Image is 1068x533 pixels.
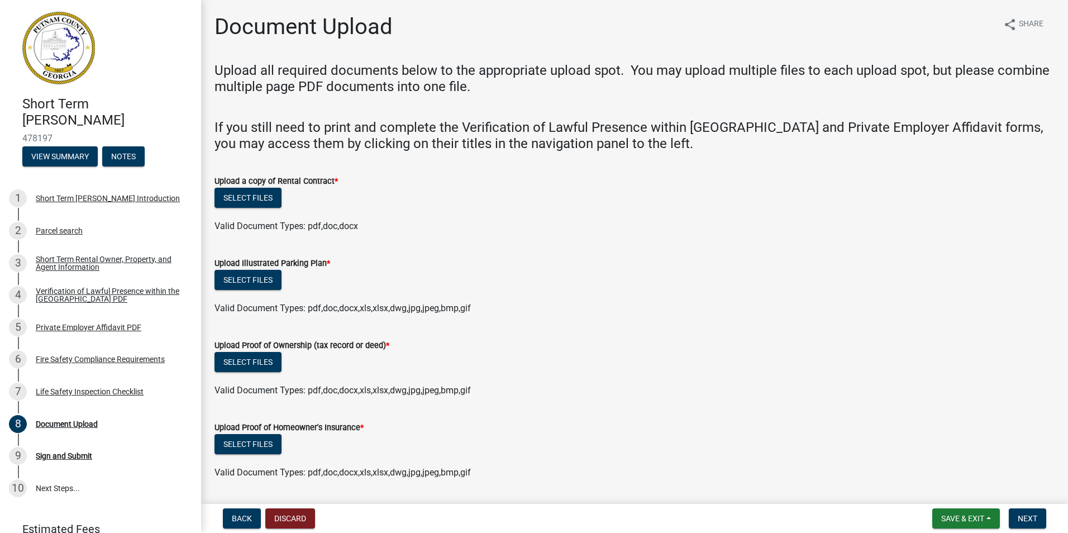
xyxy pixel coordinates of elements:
[1009,508,1046,529] button: Next
[214,352,282,372] button: Select files
[22,153,98,161] wm-modal-confirm: Summary
[214,385,471,396] span: Valid Document Types: pdf,doc,docx,xls,xlsx,dwg,jpg,jpeg,bmp,gif
[214,63,1055,95] h4: Upload all required documents below to the appropriate upload spot. You may upload multiple files...
[36,388,144,396] div: Life Safety Inspection Checklist
[214,178,338,185] label: Upload a copy of Rental Contract
[223,508,261,529] button: Back
[9,479,27,497] div: 10
[1003,18,1017,31] i: share
[214,13,393,40] h1: Document Upload
[36,227,83,235] div: Parcel search
[9,254,27,272] div: 3
[22,146,98,166] button: View Summary
[9,415,27,433] div: 8
[36,287,183,303] div: Verification of Lawful Presence within the [GEOGRAPHIC_DATA] PDF
[36,452,92,460] div: Sign and Submit
[214,467,471,478] span: Valid Document Types: pdf,doc,docx,xls,xlsx,dwg,jpg,jpeg,bmp,gif
[36,255,183,271] div: Short Term Rental Owner, Property, and Agent Information
[9,350,27,368] div: 6
[214,270,282,290] button: Select files
[1019,18,1043,31] span: Share
[36,420,98,428] div: Document Upload
[214,342,389,350] label: Upload Proof of Ownership (tax record or deed)
[102,146,145,166] button: Notes
[265,508,315,529] button: Discard
[22,133,179,144] span: 478197
[214,120,1055,152] h4: If you still need to print and complete the Verification of Lawful Presence within [GEOGRAPHIC_DA...
[214,260,330,268] label: Upload Illustrated Parking Plan
[214,303,471,313] span: Valid Document Types: pdf,doc,docx,xls,xlsx,dwg,jpg,jpeg,bmp,gif
[36,194,180,202] div: Short Term [PERSON_NAME] Introduction
[932,508,1000,529] button: Save & Exit
[232,514,252,523] span: Back
[994,13,1052,35] button: shareShare
[9,189,27,207] div: 1
[22,96,192,129] h4: Short Term [PERSON_NAME]
[36,355,165,363] div: Fire Safety Compliance Requirements
[9,222,27,240] div: 2
[9,286,27,304] div: 4
[9,447,27,465] div: 9
[9,318,27,336] div: 5
[1018,514,1037,523] span: Next
[214,434,282,454] button: Select files
[941,514,984,523] span: Save & Exit
[102,153,145,161] wm-modal-confirm: Notes
[9,383,27,401] div: 7
[214,221,358,231] span: Valid Document Types: pdf,doc,docx
[214,188,282,208] button: Select files
[22,12,95,84] img: Putnam County, Georgia
[214,424,364,432] label: Upload Proof of Homeowner's Insurance
[36,323,141,331] div: Private Employer Affidavit PDF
